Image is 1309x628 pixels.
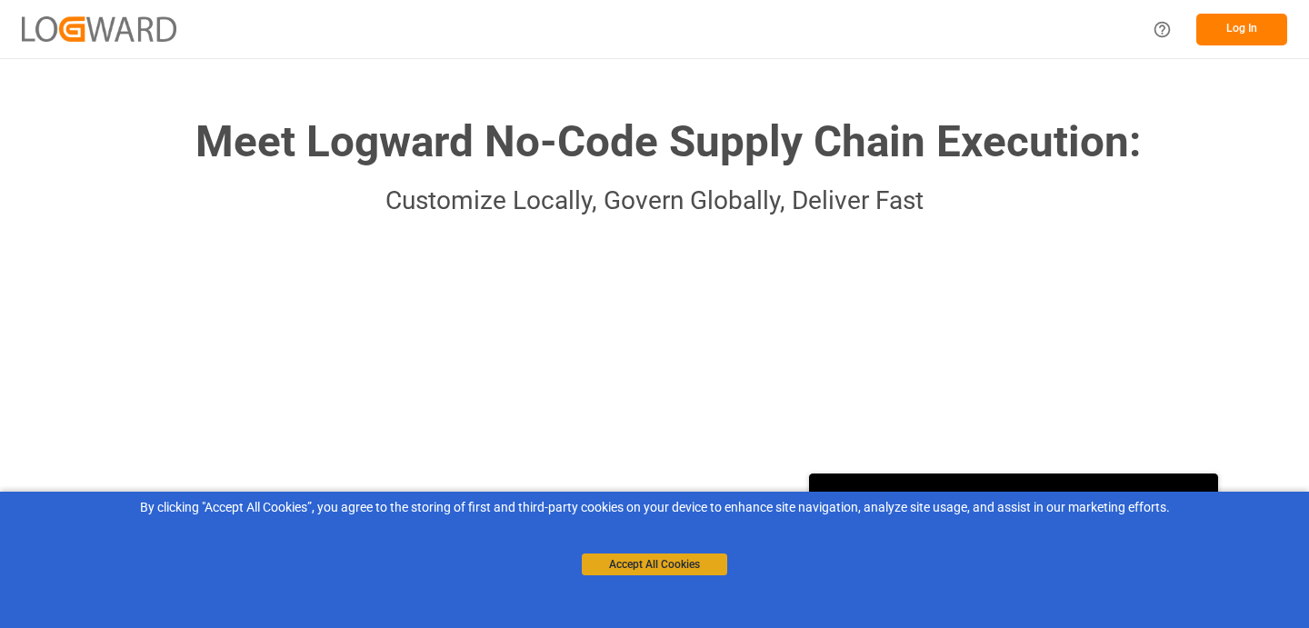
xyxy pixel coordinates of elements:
[168,181,1141,222] p: Customize Locally, Govern Globally, Deliver Fast
[195,110,1141,174] h1: Meet Logward No-Code Supply Chain Execution:
[13,498,1296,517] div: By clicking "Accept All Cookies”, you agree to the storing of first and third-party cookies on yo...
[22,16,176,41] img: Logward_new_orange.png
[1142,9,1183,50] button: Help Center
[582,553,727,575] button: Accept All Cookies
[1196,14,1287,45] button: Log In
